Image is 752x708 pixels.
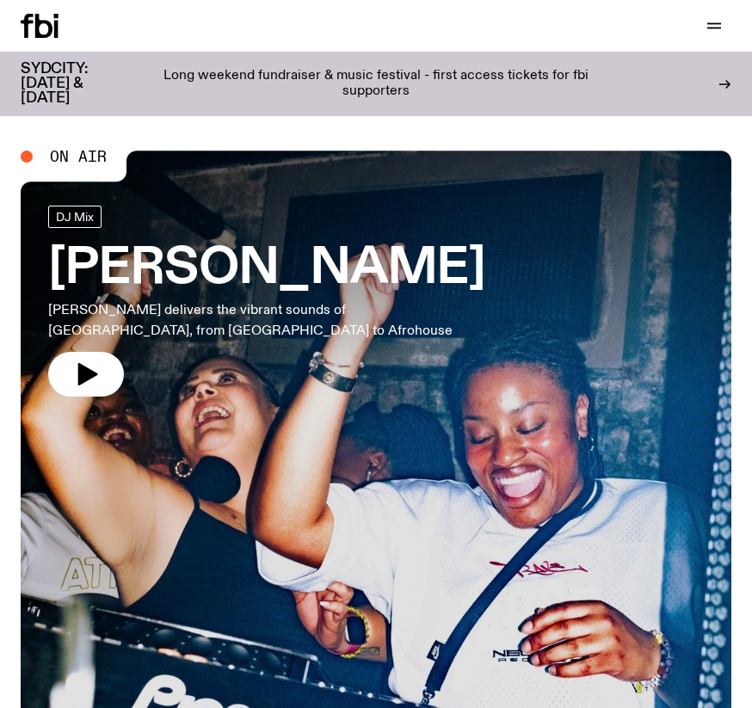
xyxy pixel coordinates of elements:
[145,69,607,99] p: Long weekend fundraiser & music festival - first access tickets for fbi supporters
[48,206,489,397] a: [PERSON_NAME][PERSON_NAME] delivers the vibrant sounds of [GEOGRAPHIC_DATA], from [GEOGRAPHIC_DAT...
[21,62,131,106] h3: SYDCITY: [DATE] & [DATE]
[48,206,102,228] a: DJ Mix
[50,149,107,164] span: On Air
[48,245,489,293] h3: [PERSON_NAME]
[56,210,94,223] span: DJ Mix
[48,300,489,342] p: [PERSON_NAME] delivers the vibrant sounds of [GEOGRAPHIC_DATA], from [GEOGRAPHIC_DATA] to Afrohouse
